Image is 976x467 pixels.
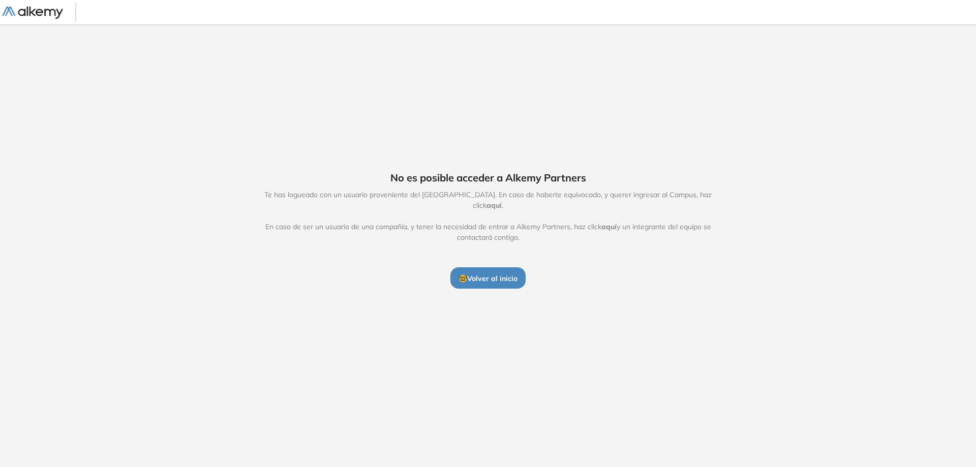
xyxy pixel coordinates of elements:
span: 🤓 Volver al inicio [459,274,517,283]
img: Logo [2,7,63,19]
span: aquí [486,201,502,210]
button: 🤓Volver al inicio [450,267,526,289]
span: No es posible acceder a Alkemy Partners [390,170,586,185]
span: Te has logueado con un usuario proveniente del [GEOGRAPHIC_DATA]. En caso de haberte equivocado, ... [254,190,722,243]
span: aquí [601,222,617,231]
